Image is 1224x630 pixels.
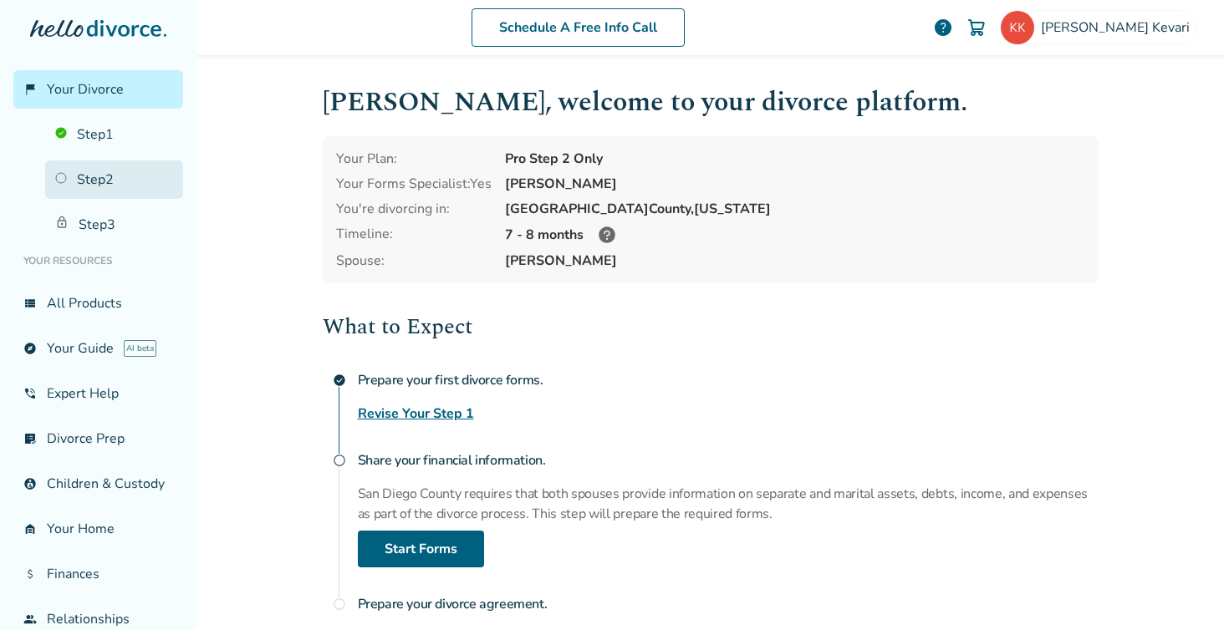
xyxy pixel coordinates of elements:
span: [PERSON_NAME] [505,251,1085,270]
div: Timeline: [336,225,492,245]
div: You're divorcing in: [336,200,492,218]
a: phone_in_talkExpert Help [13,374,183,413]
div: [PERSON_NAME] [505,175,1085,193]
div: Pro Step 2 Only [505,150,1085,168]
a: help [933,18,953,38]
span: garage_home [23,522,37,536]
h1: [PERSON_NAME] , welcome to your divorce platform. [323,82,1099,123]
span: view_list [23,297,37,310]
li: Your Resources [13,244,183,277]
span: radio_button_unchecked [333,597,346,611]
span: account_child [23,477,37,490]
div: Your Forms Specialist: Yes [336,175,492,193]
img: kaitlyn.kevari@gmail.com [1001,11,1034,44]
span: list_alt_check [23,432,37,445]
span: attach_money [23,567,37,581]
span: AI beta [124,340,156,357]
a: list_alt_checkDivorce Prep [13,419,183,458]
a: Step2 [45,160,183,199]
h4: Prepare your divorce agreement. [358,587,1099,621]
a: Schedule A Free Info Call [472,8,685,47]
a: view_listAll Products [13,284,183,323]
div: [GEOGRAPHIC_DATA] County, [US_STATE] [505,200,1085,218]
span: radio_button_unchecked [333,454,346,467]
span: flag_2 [23,83,37,96]
h4: Share your financial information. [358,444,1099,477]
h2: What to Expect [323,310,1099,343]
a: garage_homeYour Home [13,510,183,548]
a: exploreYour GuideAI beta [13,329,183,368]
a: attach_moneyFinances [13,555,183,593]
span: explore [23,342,37,355]
span: [PERSON_NAME] Kevari [1041,18,1196,37]
span: Your Divorce [47,80,124,99]
p: San Diego County requires that both spouses provide information on separate and marital assets, d... [358,484,1099,524]
span: phone_in_talk [23,387,37,400]
div: 7 - 8 months [505,225,1085,245]
span: check_circle [333,373,346,387]
iframe: Chat Widget [1140,550,1224,630]
a: Start Forms [358,531,484,567]
span: Spouse: [336,251,492,270]
a: Revise Your Step 1 [358,404,474,424]
span: group [23,612,37,626]
a: account_childChildren & Custody [13,465,183,503]
h4: Prepare your first divorce forms. [358,363,1099,397]
a: Step3 [45,206,183,244]
a: flag_2Your Divorce [13,70,183,109]
a: Step1 [45,115,183,154]
img: Cart [966,18,987,38]
div: Your Plan: [336,150,492,168]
